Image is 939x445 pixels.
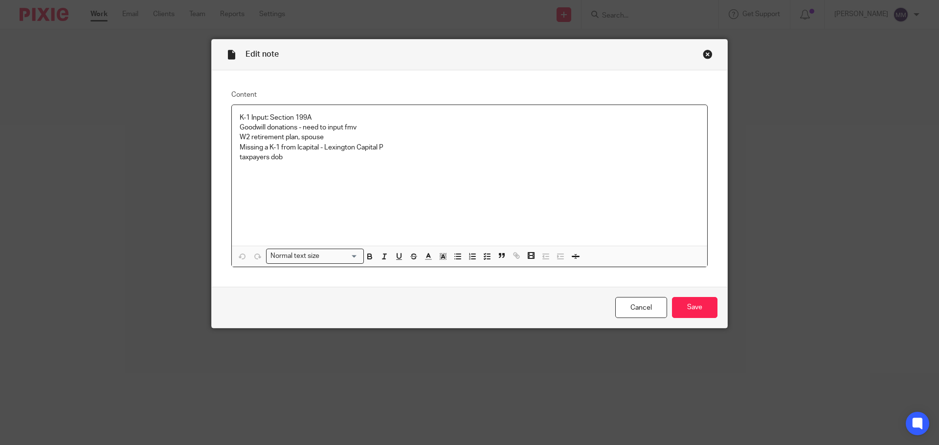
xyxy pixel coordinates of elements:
[615,297,667,318] a: Cancel
[240,113,699,123] p: K-1 Input: Section 199A
[231,90,708,100] label: Content
[323,251,358,261] input: Search for option
[268,251,322,261] span: Normal text size
[240,152,699,162] p: taxpayers dob
[240,123,699,132] p: Goodwill donations - need to input fmv
[246,50,279,58] span: Edit note
[266,249,364,264] div: Search for option
[703,49,713,59] div: Close this dialog window
[672,297,717,318] input: Save
[240,132,699,152] p: W2 retirement plan, spouse Missing a K-1 from Icapital - Lexington Capital P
